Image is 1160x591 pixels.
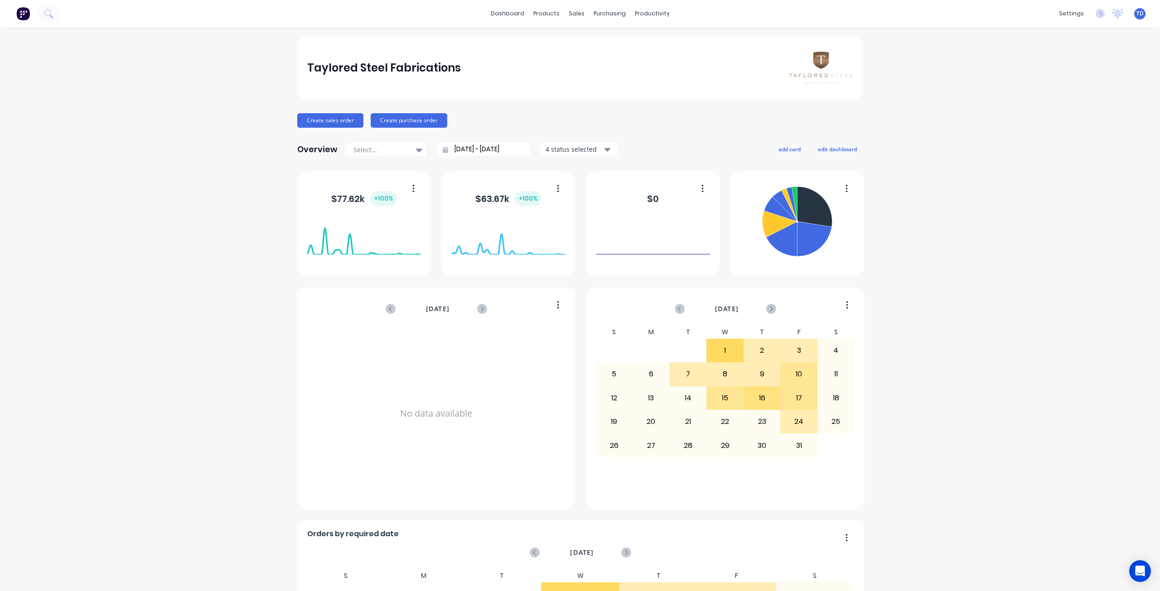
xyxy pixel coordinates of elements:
[707,410,743,433] div: 22
[541,569,619,582] div: W
[715,304,739,314] span: [DATE]
[780,326,817,339] div: F
[426,304,449,314] span: [DATE]
[307,569,385,582] div: S
[817,326,855,339] div: S
[812,143,863,155] button: edit dashboard
[475,191,541,206] div: $ 63.67k
[307,326,565,501] div: No data available
[371,113,447,128] button: Create purchase order
[515,191,541,206] div: + 100 %
[818,339,854,362] div: 4
[776,569,854,582] div: S
[16,7,30,20] img: Factory
[744,363,780,385] div: 9
[596,387,633,409] div: 12
[541,143,618,156] button: 4 status selected
[370,191,397,206] div: + 100 %
[706,326,744,339] div: W
[707,363,743,385] div: 8
[589,7,630,20] div: purchasing
[633,363,669,385] div: 6
[1129,560,1151,582] div: Open Intercom Messenger
[670,363,706,385] div: 7
[385,569,463,582] div: M
[744,326,781,339] div: T
[596,363,633,385] div: 5
[670,410,706,433] div: 21
[744,387,780,409] div: 16
[670,326,707,339] div: T
[818,363,854,385] div: 11
[781,363,817,385] div: 10
[818,410,854,433] div: 25
[773,143,807,155] button: add card
[781,434,817,456] div: 31
[297,113,363,128] button: Create sales order
[633,387,669,409] div: 13
[596,326,633,339] div: S
[1136,10,1144,18] span: TD
[707,434,743,456] div: 29
[707,339,743,362] div: 1
[486,7,529,20] a: dashboard
[744,410,780,433] div: 23
[570,548,594,557] span: [DATE]
[596,410,633,433] div: 19
[707,387,743,409] div: 15
[564,7,589,20] div: sales
[670,387,706,409] div: 14
[630,7,674,20] div: productivity
[647,192,659,206] div: $ 0
[781,387,817,409] div: 17
[633,326,670,339] div: M
[307,529,399,539] span: Orders by required date
[297,140,338,159] div: Overview
[633,410,669,433] div: 20
[463,569,541,582] div: T
[546,144,603,154] div: 4 status selected
[633,434,669,456] div: 27
[789,52,853,84] img: Taylored Steel Fabrications
[781,339,817,362] div: 3
[1054,7,1088,20] div: settings
[781,410,817,433] div: 24
[331,191,397,206] div: $ 77.62k
[744,339,780,362] div: 2
[670,434,706,456] div: 28
[529,7,564,20] div: products
[307,59,461,77] div: Taylored Steel Fabrications
[744,434,780,456] div: 30
[619,569,698,582] div: T
[697,569,776,582] div: F
[818,387,854,409] div: 18
[596,434,633,456] div: 26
